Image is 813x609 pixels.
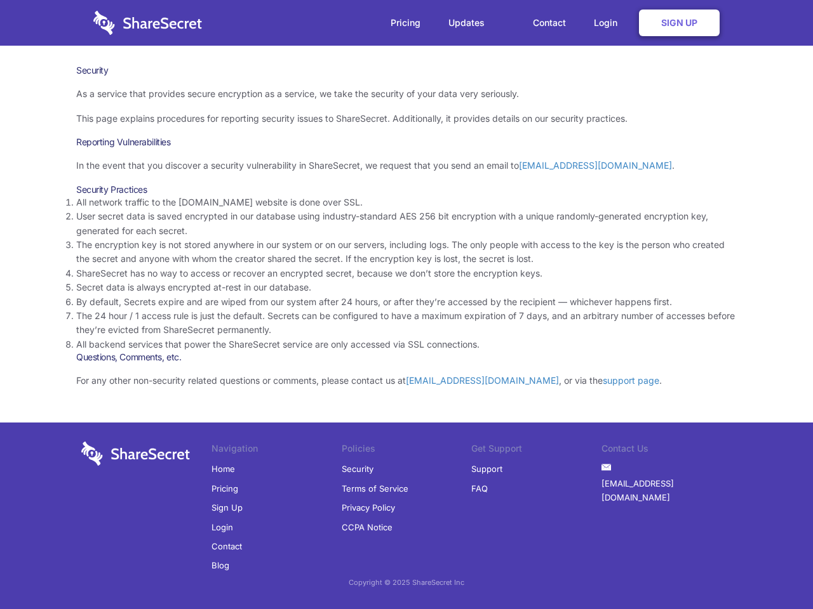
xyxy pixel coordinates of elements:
[212,498,243,517] a: Sign Up
[342,459,373,478] a: Security
[76,238,737,266] li: The encryption key is not stored anywhere in our system or on our servers, including logs. The on...
[378,3,433,43] a: Pricing
[212,556,229,575] a: Blog
[76,295,737,309] li: By default, Secrets expire and are wiped from our system after 24 hours, or after they’re accesse...
[601,442,732,459] li: Contact Us
[471,459,502,478] a: Support
[212,537,242,556] a: Contact
[76,112,737,126] p: This page explains procedures for reporting security issues to ShareSecret. Additionally, it prov...
[212,459,235,478] a: Home
[520,3,579,43] a: Contact
[471,442,601,459] li: Get Support
[342,479,408,498] a: Terms of Service
[603,375,659,386] a: support page
[212,518,233,537] a: Login
[212,479,238,498] a: Pricing
[76,374,737,388] p: For any other non-security related questions or comments, please contact us at , or via the .
[76,136,737,148] h3: Reporting Vulnerabilities
[342,498,395,517] a: Privacy Policy
[406,375,559,386] a: [EMAIL_ADDRESS][DOMAIN_NAME]
[93,11,202,35] img: logo-wordmark-white-trans-d4663122ce5f474addd5e946df7df03e33cb6a1c49d2221995e7729f52c070b2.svg
[76,209,737,238] li: User secret data is saved encrypted in our database using industry-standard AES 256 bit encryptio...
[76,280,737,294] li: Secret data is always encrypted at-rest in our database.
[601,474,732,507] a: [EMAIL_ADDRESS][DOMAIN_NAME]
[212,442,342,459] li: Navigation
[76,337,737,351] li: All backend services that power the ShareSecret service are only accessed via SSL connections.
[581,3,636,43] a: Login
[76,65,737,76] h1: Security
[639,10,720,36] a: Sign Up
[519,160,672,171] a: [EMAIL_ADDRESS][DOMAIN_NAME]
[81,442,190,466] img: logo-wordmark-white-trans-d4663122ce5f474addd5e946df7df03e33cb6a1c49d2221995e7729f52c070b2.svg
[76,159,737,173] p: In the event that you discover a security vulnerability in ShareSecret, we request that you send ...
[76,309,737,337] li: The 24 hour / 1 access rule is just the default. Secrets can be configured to have a maximum expi...
[76,87,737,101] p: As a service that provides secure encryption as a service, we take the security of your data very...
[471,479,488,498] a: FAQ
[76,195,737,209] li: All network traffic to the [DOMAIN_NAME] website is done over SSL.
[342,442,472,459] li: Policies
[342,518,393,537] a: CCPA Notice
[76,351,737,363] h3: Questions, Comments, etc.
[76,266,737,280] li: ShareSecret has no way to access or recover an encrypted secret, because we don’t store the encry...
[76,184,737,195] h3: Security Practices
